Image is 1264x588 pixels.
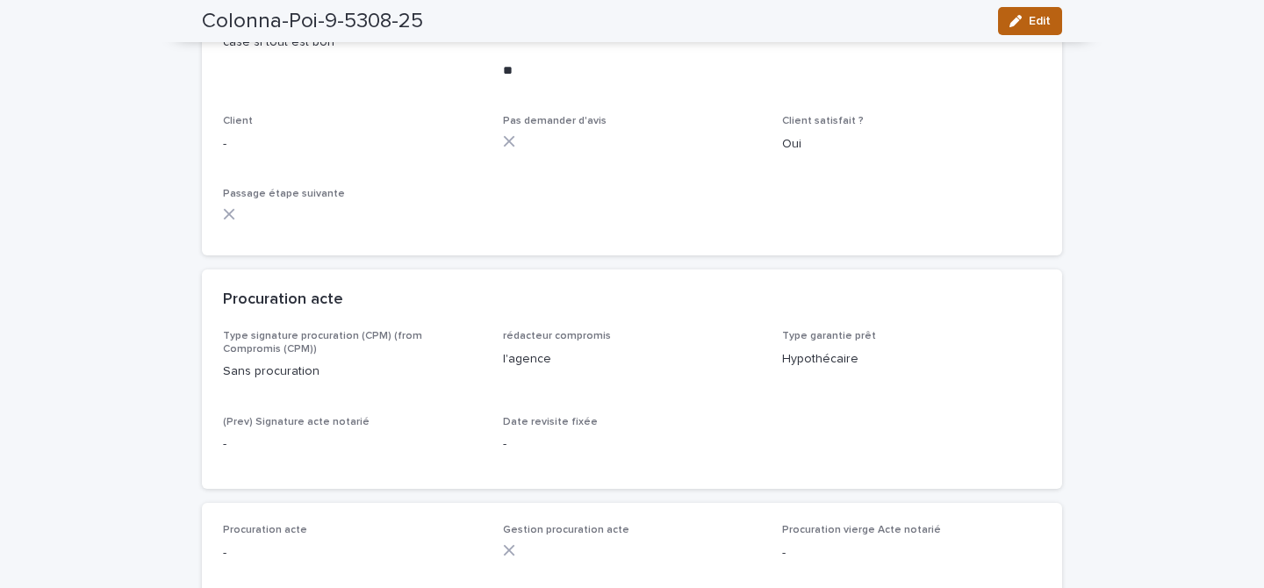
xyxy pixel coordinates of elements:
[503,435,762,454] p: -
[202,9,423,34] h2: Colonna-Poi-9-5308-25
[223,544,482,563] p: -
[223,116,253,126] span: Client
[223,189,345,199] span: Passage étape suivante
[223,417,370,427] span: (Prev) Signature acte notarié
[1029,15,1051,27] span: Edit
[223,362,482,381] p: Sans procuration
[223,135,482,154] div: -
[503,417,598,427] span: Date revisite fixée
[782,525,941,535] span: Procuration vierge Acte notarié
[782,331,876,341] span: Type garantie prêt
[223,331,422,354] span: Type signature procuration (CPM) (from Compromis (CPM))
[998,7,1062,35] button: Edit
[503,116,607,126] span: Pas demander d'avis
[782,350,1041,369] p: Hypothécaire
[782,116,864,126] span: Client satisfait ?
[503,331,611,341] span: rédacteur compromis
[223,525,307,535] span: Procuration acte
[503,525,629,535] span: Gestion procuration acte
[223,435,482,454] p: -
[782,544,1041,563] p: -
[223,290,343,310] h2: Procuration acte
[782,135,1041,154] p: Oui
[503,350,762,369] p: l'agence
